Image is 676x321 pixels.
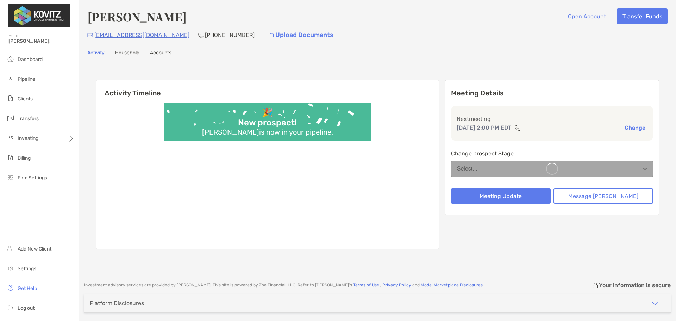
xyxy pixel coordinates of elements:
[382,283,411,288] a: Privacy Policy
[6,134,15,142] img: investing icon
[553,188,653,204] button: Message [PERSON_NAME]
[87,8,187,25] h4: [PERSON_NAME]
[6,74,15,83] img: pipeline icon
[651,299,659,308] img: icon arrow
[18,305,35,311] span: Log out
[599,282,671,289] p: Your information is secure
[6,244,15,253] img: add_new_client icon
[353,283,379,288] a: Terms of Use
[451,89,653,98] p: Meeting Details
[451,149,653,158] p: Change prospect Stage
[198,32,204,38] img: Phone Icon
[115,50,139,57] a: Household
[84,283,484,288] p: Investment advisory services are provided by [PERSON_NAME] . This site is powered by Zoe Financia...
[421,283,483,288] a: Model Marketplace Disclosures
[18,246,51,252] span: Add New Client
[205,31,255,39] p: [PHONE_NUMBER]
[514,125,521,131] img: communication type
[94,31,189,39] p: [EMAIL_ADDRESS][DOMAIN_NAME]
[6,153,15,162] img: billing icon
[6,114,15,122] img: transfers icon
[263,27,338,43] a: Upload Documents
[18,56,43,62] span: Dashboard
[617,8,668,24] button: Transfer Funds
[6,94,15,103] img: clients icon
[18,175,47,181] span: Firm Settings
[235,118,300,128] div: New prospect!
[562,8,611,24] button: Open Account
[87,50,105,57] a: Activity
[90,300,144,307] div: Platform Disclosures
[8,38,74,44] span: [PERSON_NAME]!
[6,264,15,272] img: settings icon
[259,107,276,118] div: 🎉
[18,135,38,141] span: Investing
[18,285,37,291] span: Get Help
[6,55,15,63] img: dashboard icon
[6,284,15,292] img: get-help icon
[18,116,39,122] span: Transfers
[18,266,36,272] span: Settings
[6,303,15,312] img: logout icon
[6,173,15,181] img: firm-settings icon
[622,124,647,131] button: Change
[96,80,439,97] h6: Activity Timeline
[457,123,512,132] p: [DATE] 2:00 PM EDT
[451,188,551,204] button: Meeting Update
[18,96,33,102] span: Clients
[87,33,93,37] img: Email Icon
[457,115,647,123] p: Next meeting
[199,128,336,136] div: [PERSON_NAME] is now in your pipeline.
[18,76,35,82] span: Pipeline
[18,155,31,161] span: Billing
[8,3,70,28] img: Zoe Logo
[268,33,274,38] img: button icon
[150,50,171,57] a: Accounts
